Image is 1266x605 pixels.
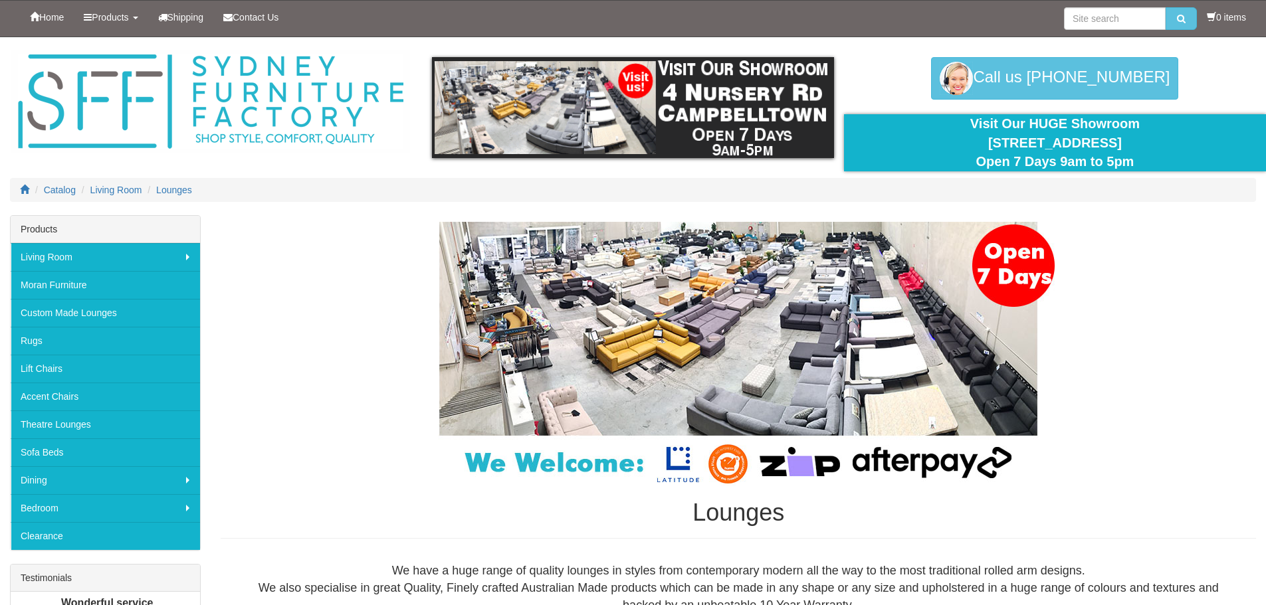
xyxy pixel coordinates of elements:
a: Shipping [148,1,214,34]
a: Dining [11,466,200,494]
a: Catalog [44,185,76,195]
a: Custom Made Lounges [11,299,200,327]
a: Moran Furniture [11,271,200,299]
li: 0 items [1207,11,1246,24]
a: Living Room [90,185,142,195]
a: Contact Us [213,1,288,34]
a: Accent Chairs [11,383,200,410]
a: Theatre Lounges [11,410,200,438]
h1: Lounges [221,499,1256,526]
a: Home [20,1,74,34]
a: Lounges [156,185,192,195]
a: Bedroom [11,494,200,522]
a: Rugs [11,327,200,355]
input: Site search [1064,7,1166,30]
span: Shipping [167,12,204,23]
span: Contact Us [233,12,278,23]
span: Products [92,12,128,23]
div: Visit Our HUGE Showroom [STREET_ADDRESS] Open 7 Days 9am to 5pm [854,114,1256,171]
a: Sofa Beds [11,438,200,466]
span: Home [39,12,64,23]
div: Testimonials [11,564,200,592]
div: Products [11,216,200,243]
a: Clearance [11,522,200,550]
a: Products [74,1,148,34]
a: Living Room [11,243,200,271]
img: showroom.gif [432,57,834,158]
a: Lift Chairs [11,355,200,383]
img: Sydney Furniture Factory [11,50,410,153]
img: Lounges [406,222,1071,486]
